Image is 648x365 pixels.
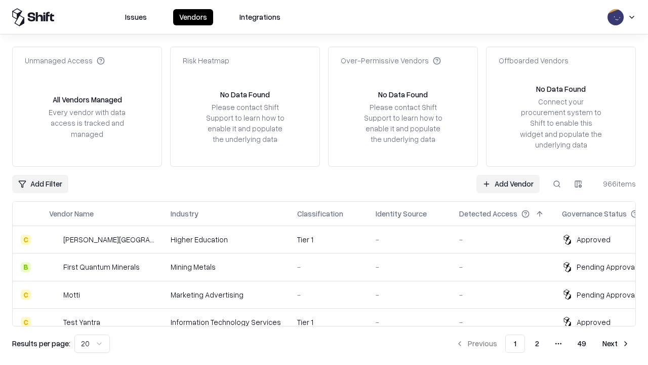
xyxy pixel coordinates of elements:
[21,289,31,300] div: C
[49,208,94,219] div: Vendor Name
[577,317,611,327] div: Approved
[171,317,281,327] div: Information Technology Services
[459,208,517,219] div: Detected Access
[450,335,636,353] nav: pagination
[499,55,569,66] div: Offboarded Vendors
[63,289,80,300] div: Motti
[12,175,68,193] button: Add Filter
[233,9,287,25] button: Integrations
[171,234,281,245] div: Higher Education
[376,289,443,300] div: -
[203,102,287,145] div: Please contact Shift Support to learn how to enable it and populate the underlying data
[459,262,546,272] div: -
[562,208,627,219] div: Governance Status
[12,338,70,349] p: Results per page:
[297,234,359,245] div: Tier 1
[21,235,31,245] div: C
[53,94,122,105] div: All Vendors Managed
[21,317,31,327] div: C
[183,55,229,66] div: Risk Heatmap
[49,317,59,327] img: Test Yantra
[476,175,540,193] a: Add Vendor
[119,9,153,25] button: Issues
[519,96,603,150] div: Connect your procurement system to Shift to enable this widget and populate the underlying data
[297,208,343,219] div: Classification
[459,289,546,300] div: -
[171,208,198,219] div: Industry
[596,335,636,353] button: Next
[577,262,636,272] div: Pending Approval
[45,107,129,139] div: Every vendor with data access is tracked and managed
[378,89,428,100] div: No Data Found
[63,234,154,245] div: [PERSON_NAME][GEOGRAPHIC_DATA]
[505,335,525,353] button: 1
[577,289,636,300] div: Pending Approval
[49,289,59,300] img: Motti
[459,234,546,245] div: -
[376,234,443,245] div: -
[297,317,359,327] div: Tier 1
[25,55,105,66] div: Unmanaged Access
[376,317,443,327] div: -
[49,235,59,245] img: Reichman University
[63,317,100,327] div: Test Yantra
[361,102,445,145] div: Please contact Shift Support to learn how to enable it and populate the underlying data
[376,262,443,272] div: -
[171,262,281,272] div: Mining Metals
[220,89,270,100] div: No Data Found
[341,55,441,66] div: Over-Permissive Vendors
[577,234,611,245] div: Approved
[49,262,59,272] img: First Quantum Minerals
[297,289,359,300] div: -
[595,178,636,189] div: 966 items
[21,262,31,272] div: B
[171,289,281,300] div: Marketing Advertising
[536,84,586,94] div: No Data Found
[527,335,547,353] button: 2
[376,208,427,219] div: Identity Source
[297,262,359,272] div: -
[63,262,140,272] div: First Quantum Minerals
[173,9,213,25] button: Vendors
[459,317,546,327] div: -
[570,335,594,353] button: 49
